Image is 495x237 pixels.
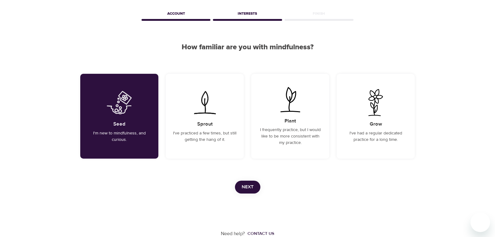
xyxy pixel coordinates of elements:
p: I've practiced a few times, but still getting the hang of it. [173,130,236,143]
img: I've had a regular dedicated practice for a long time. [360,89,391,116]
img: I've practiced a few times, but still getting the hang of it. [189,89,220,116]
div: I'm new to mindfulness, and curious.SeedI'm new to mindfulness, and curious. [80,74,158,159]
p: I'm new to mindfulness, and curious. [88,130,151,143]
span: Next [242,183,254,191]
p: I frequently practice, but I would like to be more consistent with my practice. [259,127,322,146]
h5: Grow [370,121,382,127]
h5: Plant [285,118,296,124]
a: Contact us [245,231,274,237]
p: I've had a regular dedicated practice for a long time. [344,130,407,143]
div: I've had a regular dedicated practice for a long time.GrowI've had a regular dedicated practice f... [337,74,415,159]
button: Next [235,181,260,194]
div: Contact us [247,231,274,237]
div: I frequently practice, but I would like to be more consistent with my practice.PlantI frequently ... [251,74,329,159]
img: I'm new to mindfulness, and curious. [104,89,135,116]
img: I frequently practice, but I would like to be more consistent with my practice. [275,86,306,113]
div: I've practiced a few times, but still getting the hang of it.SproutI've practiced a few times, bu... [166,74,244,159]
h5: Sprout [197,121,213,127]
iframe: Button to launch messaging window [470,213,490,232]
h5: Seed [113,121,126,127]
h2: How familiar are you with mindfulness? [80,43,415,52]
